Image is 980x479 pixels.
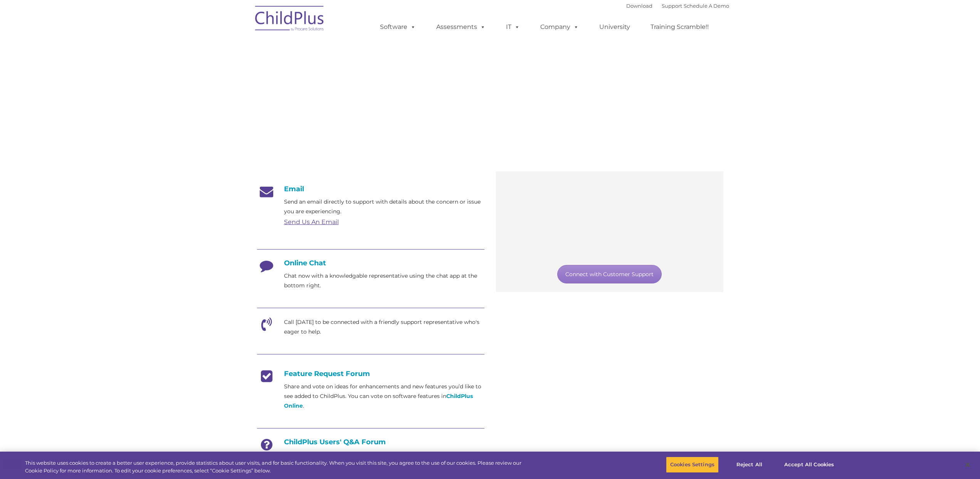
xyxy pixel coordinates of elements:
p: Share and vote on ideas for enhancements and new features you’d like to see added to ChildPlus. Y... [284,382,484,411]
p: Call [DATE] to be connected with a friendly support representative who's eager to help. [284,317,484,337]
p: Send an email directly to support with details about the concern or issue you are experiencing. [284,197,484,216]
div: This website uses cookies to create a better user experience, provide statistics about user visit... [25,459,539,474]
font: | [626,3,729,9]
a: University [592,19,638,35]
a: Send Us An Email [284,218,339,226]
a: IT [498,19,528,35]
button: Cookies Settings [666,457,719,473]
a: Training Scramble!! [643,19,716,35]
a: Download [626,3,652,9]
h4: ChildPlus Users' Q&A Forum [257,438,484,446]
p: A forum led by [PERSON_NAME] users where you can ask & answer each other’s questions about the so... [284,450,484,479]
a: Assessments [429,19,493,35]
button: Close [959,456,976,473]
a: Software [372,19,424,35]
p: Chat now with a knowledgable representative using the chat app at the bottom right. [284,271,484,290]
a: Connect with Customer Support [557,265,662,283]
h4: Email [257,185,484,193]
a: Schedule A Demo [684,3,729,9]
button: Reject All [725,457,773,473]
button: Accept All Cookies [780,457,838,473]
a: Support [662,3,682,9]
a: ChildPlus Online [284,393,473,409]
a: Company [533,19,587,35]
h4: Feature Request Forum [257,369,484,378]
img: ChildPlus by Procare Solutions [251,0,328,39]
h4: Online Chat [257,259,484,267]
